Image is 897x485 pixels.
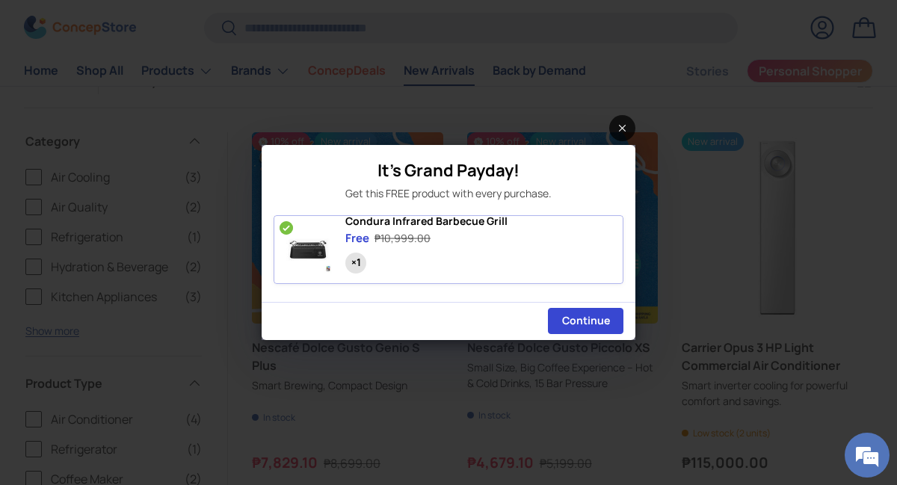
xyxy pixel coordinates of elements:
span: Continue [562,314,610,327]
div: Chat with us now [78,84,251,103]
span: Get this FREE product with every purchase. [345,186,552,200]
textarea: Type your message and hit 'Enter' [7,325,285,377]
div: ₱10,999.00 [374,231,431,247]
div: Quantity [345,253,366,274]
div: It's Grand Payday! [277,160,620,182]
a: Condura Infrared Barbecue Grill [345,215,508,228]
span: Condura Infrared Barbecue Grill [345,214,508,228]
button: Continue [548,308,623,333]
div: Free [345,231,369,247]
span: We're online! [87,146,206,297]
div: Minimize live chat window [245,7,281,43]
